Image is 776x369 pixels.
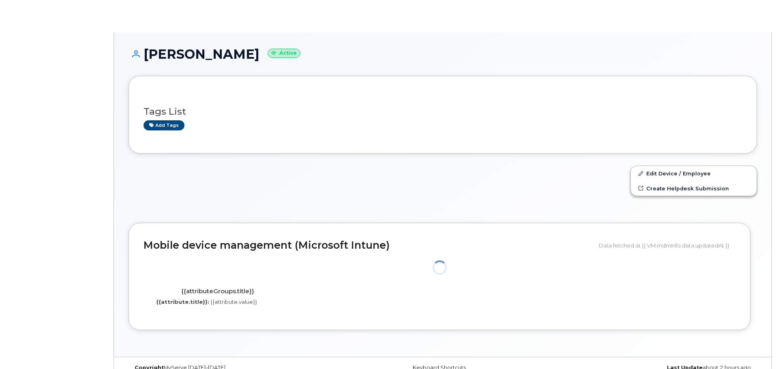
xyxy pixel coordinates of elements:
span: {{attribute.value}} [210,299,257,305]
a: Create Helpdesk Submission [631,181,757,196]
h1: [PERSON_NAME] [129,47,757,61]
a: Edit Device / Employee [631,166,757,181]
label: {{attribute.title}}: [156,298,209,306]
a: Add tags [144,120,184,130]
h4: {{attributeGroups.title}} [150,288,285,295]
h3: Tags List [144,107,742,117]
div: Data fetched at {{ VM.mdmInfo.data.updatedAt }} [599,238,735,253]
h2: Mobile device management (Microsoft Intune) [144,240,593,251]
small: Active [268,49,300,58]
